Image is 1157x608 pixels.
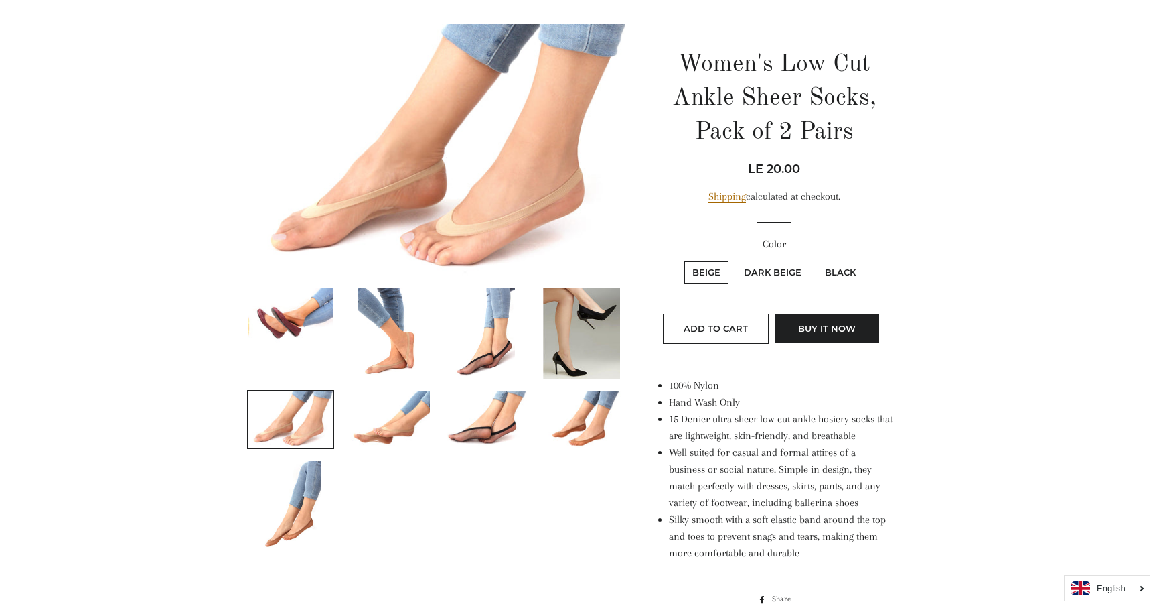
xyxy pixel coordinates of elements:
[748,162,800,176] span: LE 20.00
[775,314,879,343] button: Buy it now
[248,391,333,448] img: Load image into Gallery viewer, Women&#39;s Low Cut Ankle Sheer Socks, Pack of 2 Pairs
[817,261,864,284] label: Black
[443,391,527,448] img: Load image into Gallery viewer, Women&#39;s Low Cut Ankle Sheer Socks, Pack of 2 Pairs
[736,261,809,284] label: Dark Beige
[543,288,620,379] img: Load image into Gallery viewer, Women&#39;s Low Cut Ankle Sheer Socks, Pack of 2 Pairs
[260,461,321,551] img: Load image into Gallery viewer, Women&#39;s Low Cut Ankle Sheer Socks, Pack of 2 Pairs
[669,513,886,559] span: Silky smooth with a soft elastic band around the top and toes to prevent snags and tears, making ...
[247,24,625,276] img: Women's Low Cut Ankle Sheer Socks, Pack of 2 Pairs
[669,446,880,509] span: Well suited for casual and formal attires of a business or social nature. Simple in design, they ...
[663,314,769,343] button: Add to Cart
[540,391,624,448] img: Load image into Gallery viewer, Women&#39;s Low Cut Ankle Sheer Socks, Pack of 2 Pairs
[345,391,430,448] img: Load image into Gallery viewer, Women&#39;s Low Cut Ankle Sheer Socks, Pack of 2 Pairs
[655,188,893,205] div: calculated at checkout.
[708,190,746,203] a: Shipping
[684,323,748,334] span: Add to Cart
[669,379,719,391] span: 100% Nylon
[455,288,515,379] img: Load image into Gallery viewer, Women&#39;s Low Cut Ankle Sheer Socks, Pack of 2 Pairs
[669,413,893,442] span: 15 Denier ultra sheer low-cut ankle hosiery socks that are lightweight, skin-friendly, and breath...
[1071,581,1143,595] a: English
[248,288,333,345] img: Load image into Gallery viewer, Women&#39;s Low Cut Ankle Sheer Socks, Pack of 2 Pairs
[669,396,740,408] span: Hand Wash Only
[358,288,418,379] img: Load image into Gallery viewer, Women&#39;s Low Cut Ankle Sheer Socks, Pack of 2 Pairs
[684,261,728,284] label: Beige
[772,592,797,607] span: Share
[655,48,893,149] h1: Women's Low Cut Ankle Sheer Socks, Pack of 2 Pairs
[655,236,893,253] label: Color
[1097,584,1126,593] i: English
